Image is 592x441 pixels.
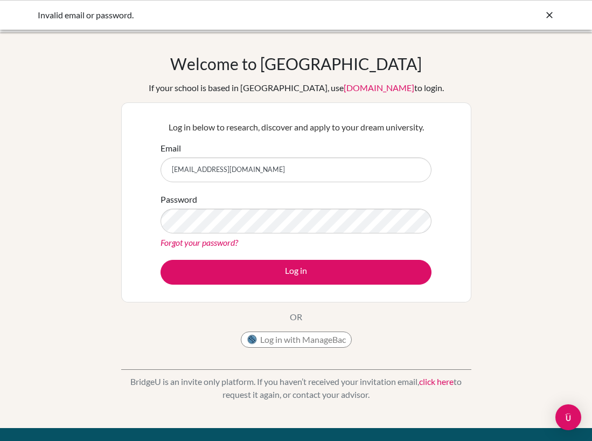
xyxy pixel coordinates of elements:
a: Forgot your password? [161,237,238,247]
a: click here [419,376,454,387]
p: Log in below to research, discover and apply to your dream university. [161,121,431,134]
div: Open Intercom Messenger [555,404,581,430]
div: Invalid email or password. [38,9,393,22]
p: BridgeU is an invite only platform. If you haven’t received your invitation email, to request it ... [121,375,471,401]
label: Email [161,142,181,155]
div: If your school is based in [GEOGRAPHIC_DATA], use to login. [149,81,444,94]
label: Password [161,193,197,206]
a: [DOMAIN_NAME] [344,82,414,93]
button: Log in [161,260,431,285]
h1: Welcome to [GEOGRAPHIC_DATA] [170,54,422,73]
button: Log in with ManageBac [241,332,352,348]
p: OR [290,311,302,323]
